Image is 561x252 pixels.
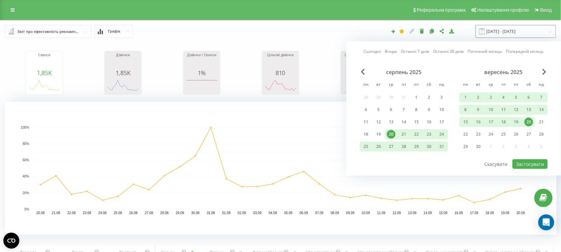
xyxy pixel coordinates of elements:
[501,211,509,215] text: 19.09
[360,105,372,115] div: пн 4 серп 2025 р.
[343,69,376,76] div: 0,44%
[36,211,45,215] text: 20.08
[98,211,107,215] text: 24.08
[435,117,448,127] div: нд 17 серп 2025 р.
[253,211,262,215] text: 03.09
[435,142,448,152] div: нд 31 серп 2025 р.
[95,25,133,38] button: Графік
[417,7,466,13] span: Реферальна програма
[510,105,522,115] div: пт 12 вер 2025 р.
[343,76,376,96] svg: A chart.
[485,105,497,115] div: ср 10 вер 2025 р.
[474,93,483,102] div: 2
[238,211,246,215] text: 02.09
[512,93,520,102] div: 5
[410,117,423,127] div: пт 15 серп 2025 р.
[485,117,497,127] div: ср 17 вер 2025 р.
[360,117,372,127] div: пн 11 серп 2025 р.
[28,53,61,69] div: Сеанси
[423,105,435,115] div: сб 9 серп 2025 р.
[472,92,485,102] div: вт 2 вер 2025 р.
[535,129,548,139] div: нд 28 вер 2025 р.
[3,233,19,249] button: Open CMP widget
[439,29,445,33] i: Поділитися налаштуваннями звіту
[410,105,423,115] div: пт 8 серп 2025 р.
[300,211,308,215] text: 06.09
[472,142,485,152] div: вт 30 вер 2025 р.
[410,92,423,102] div: пт 1 серп 2025 р.
[160,211,168,215] text: 28.08
[461,130,470,139] div: 22
[437,80,447,90] abbr: неділя
[435,92,448,102] div: нд 3 серп 2025 р.
[385,129,397,139] div: ср 20 серп 2025 р.
[459,92,472,102] div: пн 1 вер 2025 р.
[522,129,535,139] div: сб 27 вер 2025 р.
[374,80,384,90] abbr: вівторок
[510,92,522,102] div: пт 5 вер 2025 р.
[83,211,91,215] text: 23.08
[538,214,554,230] div: Open Intercom Messenger
[506,48,544,55] a: Попередній місяць
[377,211,386,215] text: 11.09
[537,118,546,126] div: 21
[487,130,495,139] div: 24
[393,211,401,215] text: 12.09
[364,48,381,55] a: Сьогодні
[419,29,425,33] i: Видалити звіт
[185,69,218,76] div: 1%
[106,76,140,96] svg: A chart.
[28,76,61,96] svg: A chart.
[361,69,365,75] span: Previous Month
[106,53,140,69] div: Дзвінки
[21,126,29,129] text: 100%
[536,80,546,90] abbr: неділя
[497,117,510,127] div: чт 18 вер 2025 р.
[435,129,448,139] div: нд 24 серп 2025 р.
[397,117,410,127] div: чт 14 серп 2025 р.
[474,142,483,151] div: 30
[387,105,395,114] div: 6
[52,211,60,215] text: 21.08
[372,105,385,115] div: вт 5 серп 2025 р.
[473,80,483,90] abbr: вівторок
[385,142,397,152] div: ср 27 серп 2025 р.
[459,129,472,139] div: пн 22 вер 2025 р.
[425,118,433,126] div: 16
[423,117,435,127] div: сб 16 серп 2025 р.
[524,93,533,102] div: 6
[512,130,520,139] div: 26
[23,175,29,179] text: 40%
[397,105,410,115] div: чт 7 серп 2025 р.
[524,105,533,114] div: 13
[461,118,470,126] div: 15
[397,129,410,139] div: чт 21 серп 2025 р.
[361,80,371,90] abbr: понеділок
[535,117,548,127] div: нд 21 вер 2025 р.
[477,7,529,13] span: Налаштування профілю
[517,211,525,215] text: 20.09
[485,129,497,139] div: ср 24 вер 2025 р.
[472,105,485,115] div: вт 9 вер 2025 р.
[433,48,464,55] a: Останні 30 днів
[399,80,409,90] abbr: четвер
[410,129,423,139] div: пт 22 серп 2025 р.
[264,76,297,96] svg: A chart.
[437,118,446,126] div: 17
[461,80,471,90] abbr: понеділок
[425,105,433,114] div: 9
[331,211,339,215] text: 08.09
[411,80,421,90] abbr: п’ятниця
[23,142,29,146] text: 80%
[437,105,446,114] div: 10
[397,142,410,152] div: чт 28 серп 2025 р.
[360,69,448,75] div: серпень 2025
[346,211,355,215] text: 09.09
[537,130,546,139] div: 28
[408,211,416,215] text: 13.09
[535,92,548,102] div: нд 7 вер 2025 р.
[474,118,483,126] div: 16
[424,211,432,215] text: 14.09
[497,129,510,139] div: чт 25 вер 2025 р.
